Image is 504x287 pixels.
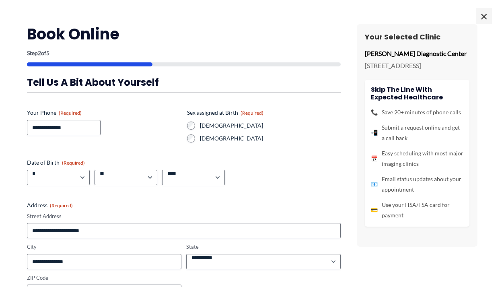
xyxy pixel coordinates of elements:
[46,50,49,56] span: 5
[371,86,463,101] h4: Skip the line with Expected Healthcare
[27,159,85,167] legend: Date of Birth
[186,243,341,251] label: State
[476,8,492,24] span: ×
[50,202,73,209] span: (Required)
[371,122,463,143] li: Submit a request online and get a call back
[27,213,341,220] label: Street Address
[27,243,181,251] label: City
[371,153,378,164] span: 📅
[27,109,181,117] label: Your Phone
[27,76,341,89] h3: Tell us a bit about yourself
[62,160,85,166] span: (Required)
[27,201,73,209] legend: Address
[59,110,82,116] span: (Required)
[27,24,341,44] h2: Book Online
[371,205,378,215] span: 💳
[200,134,341,142] label: [DEMOGRAPHIC_DATA]
[371,148,463,169] li: Easy scheduling with most major imaging clinics
[365,47,469,60] p: [PERSON_NAME] Diagnostic Center
[27,50,341,56] p: Step of
[27,274,181,282] label: ZIP Code
[365,60,469,72] p: [STREET_ADDRESS]
[365,32,469,41] h3: Your Selected Clinic
[241,110,263,116] span: (Required)
[371,200,463,221] li: Use your HSA/FSA card for payment
[371,128,378,138] span: 📲
[371,179,378,190] span: 📧
[200,122,341,130] label: [DEMOGRAPHIC_DATA]
[371,107,378,118] span: 📞
[38,50,41,56] span: 2
[371,107,463,118] li: Save 20+ minutes of phone calls
[371,174,463,195] li: Email status updates about your appointment
[187,109,263,117] legend: Sex assigned at Birth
